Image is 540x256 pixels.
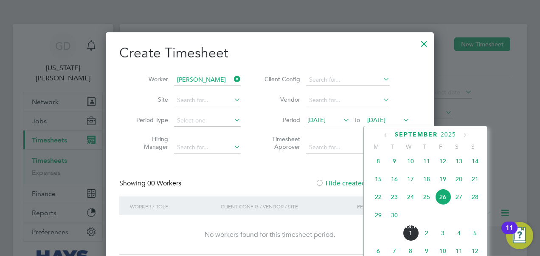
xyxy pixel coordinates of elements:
span: 1 [402,225,419,241]
span: T [384,143,400,151]
span: 12 [435,153,451,169]
span: 23 [386,189,402,205]
h2: Create Timesheet [119,44,420,62]
span: Oct [402,225,419,229]
span: 26 [435,189,451,205]
span: 8 [370,153,386,169]
span: To [352,114,363,125]
span: 20 [451,171,467,187]
span: 17 [402,171,419,187]
div: Period [355,196,412,216]
div: 11 [506,228,513,239]
span: 00 Workers [147,179,181,188]
input: Search for... [174,94,241,106]
span: [DATE] [307,116,326,124]
div: Worker / Role [128,196,219,216]
span: S [449,143,465,151]
input: Select one [174,115,241,127]
button: Open Resource Center, 11 new notifications [506,222,533,249]
label: Period [262,116,300,124]
div: Showing [119,179,183,188]
span: 5 [467,225,483,241]
span: 11 [419,153,435,169]
span: 16 [386,171,402,187]
label: Client Config [262,75,300,83]
input: Search for... [306,94,390,106]
span: 18 [419,171,435,187]
label: Site [130,96,168,103]
label: Worker [130,75,168,83]
span: W [400,143,416,151]
span: 3 [435,225,451,241]
span: September [395,131,438,138]
span: 30 [386,207,402,223]
div: Client Config / Vendor / Site [219,196,355,216]
span: M [368,143,384,151]
span: 21 [467,171,483,187]
label: Period Type [130,116,168,124]
span: 25 [419,189,435,205]
label: Hide created timesheets [315,179,402,188]
span: 10 [402,153,419,169]
span: 29 [370,207,386,223]
span: 22 [370,189,386,205]
input: Search for... [174,74,241,86]
span: 19 [435,171,451,187]
span: 14 [467,153,483,169]
span: 2 [419,225,435,241]
span: T [416,143,433,151]
span: [DATE] [367,116,385,124]
span: 2025 [441,131,456,138]
input: Search for... [306,142,390,154]
span: S [465,143,481,151]
div: No workers found for this timesheet period. [128,230,412,239]
input: Search for... [174,142,241,154]
span: F [433,143,449,151]
span: 9 [386,153,402,169]
label: Vendor [262,96,300,103]
span: 4 [451,225,467,241]
span: 28 [467,189,483,205]
label: Hiring Manager [130,135,168,151]
span: 13 [451,153,467,169]
label: Timesheet Approver [262,135,300,151]
input: Search for... [306,74,390,86]
span: 27 [451,189,467,205]
span: 15 [370,171,386,187]
span: 24 [402,189,419,205]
